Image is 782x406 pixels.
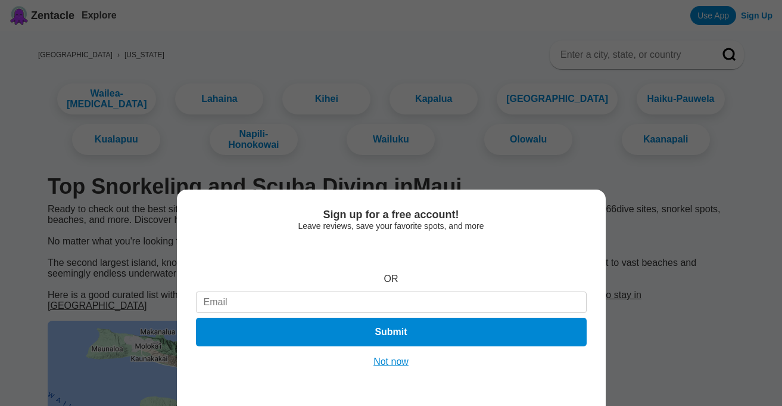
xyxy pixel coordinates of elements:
[370,356,412,368] button: Not now
[384,274,398,284] div: OR
[196,221,587,231] div: Leave reviews, save your favorite spots, and more
[196,209,587,221] div: Sign up for a free account!
[196,318,587,346] button: Submit
[196,292,587,313] input: Email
